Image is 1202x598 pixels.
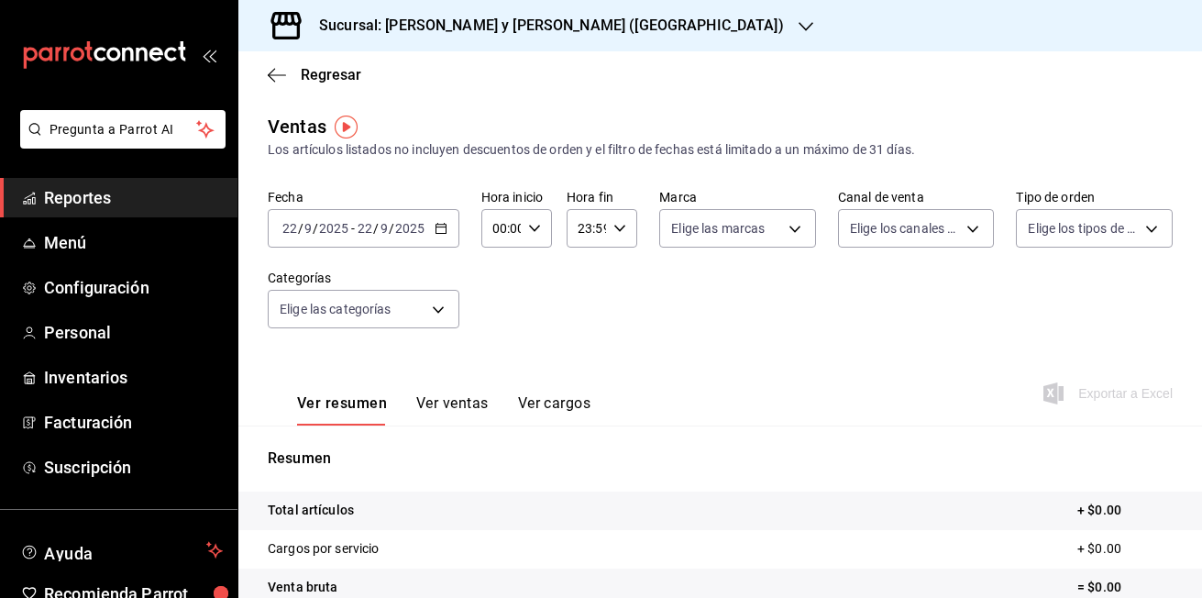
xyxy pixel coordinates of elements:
[1077,539,1173,559] p: + $0.00
[389,221,394,236] span: /
[1028,219,1139,238] span: Elige los tipos de orden
[268,501,354,520] p: Total artículos
[44,539,199,561] span: Ayuda
[303,221,313,236] input: --
[297,394,387,413] font: Ver resumen
[357,221,373,236] input: --
[850,219,961,238] span: Elige los canales de venta
[671,219,765,238] span: Elige las marcas
[1016,191,1173,204] label: Tipo de orden
[280,300,391,318] span: Elige las categorías
[20,110,226,149] button: Pregunta a Parrot AI
[304,15,784,37] h3: Sucursal: [PERSON_NAME] y [PERSON_NAME] ([GEOGRAPHIC_DATA])
[518,394,591,426] button: Ver cargos
[44,323,111,342] font: Personal
[44,188,111,207] font: Reportes
[659,191,816,204] label: Marca
[268,448,1173,470] p: Resumen
[268,66,361,83] button: Regresar
[380,221,389,236] input: --
[297,394,590,426] div: Pestañas de navegación
[281,221,298,236] input: --
[268,271,459,284] label: Categorías
[50,120,197,139] span: Pregunta a Parrot AI
[202,48,216,62] button: open_drawer_menu
[13,133,226,152] a: Pregunta a Parrot AI
[394,221,425,236] input: ----
[373,221,379,236] span: /
[268,578,337,597] p: Venta bruta
[335,116,358,138] img: Marcador de información sobre herramientas
[44,233,87,252] font: Menú
[416,394,489,426] button: Ver ventas
[481,191,552,204] label: Hora inicio
[44,368,127,387] font: Inventarios
[44,278,149,297] font: Configuración
[318,221,349,236] input: ----
[301,66,361,83] span: Regresar
[44,458,131,477] font: Suscripción
[313,221,318,236] span: /
[268,539,380,559] p: Cargos por servicio
[351,221,355,236] span: -
[44,413,132,432] font: Facturación
[567,191,637,204] label: Hora fin
[1077,501,1173,520] p: + $0.00
[268,113,326,140] div: Ventas
[268,191,459,204] label: Fecha
[838,191,995,204] label: Canal de venta
[298,221,303,236] span: /
[268,140,1173,160] div: Los artículos listados no incluyen descuentos de orden y el filtro de fechas está limitado a un m...
[1077,578,1173,597] p: = $0.00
